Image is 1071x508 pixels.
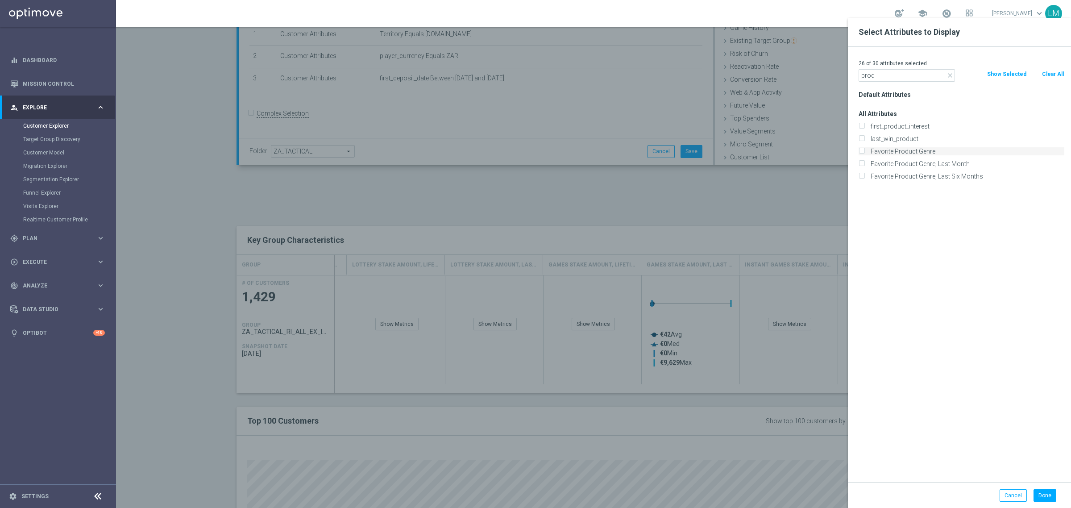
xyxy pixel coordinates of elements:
[23,72,105,96] a: Mission Control
[10,305,96,313] div: Data Studio
[23,162,93,170] a: Migration Explorer
[1034,489,1056,502] button: Done
[859,27,1060,37] h2: Select Attributes to Display
[93,330,105,336] div: +10
[10,329,18,337] i: lightbulb
[23,149,93,156] a: Customer Model
[23,321,93,345] a: Optibot
[23,136,93,143] a: Target Group Discovery
[10,235,105,242] button: gps_fixed Plan keyboard_arrow_right
[10,234,18,242] i: gps_fixed
[23,216,93,223] a: Realtime Customer Profile
[10,258,96,266] div: Execute
[859,69,955,82] input: Search
[859,60,1064,67] p: 26 of 30 attributes selected
[10,104,105,111] button: person_search Explore keyboard_arrow_right
[10,48,105,72] div: Dashboard
[23,189,93,196] a: Funnel Explorer
[1034,8,1044,18] span: keyboard_arrow_down
[10,104,18,112] i: person_search
[23,48,105,72] a: Dashboard
[10,72,105,96] div: Mission Control
[991,7,1045,20] a: [PERSON_NAME]keyboard_arrow_down
[23,122,93,129] a: Customer Explorer
[868,160,1064,168] label: Favorite Product Genre, Last Month
[9,492,17,500] i: settings
[23,105,96,110] span: Explore
[23,133,115,146] div: Target Group Discovery
[96,103,105,112] i: keyboard_arrow_right
[23,259,96,265] span: Execute
[23,307,96,312] span: Data Studio
[23,213,115,226] div: Realtime Customer Profile
[868,172,1064,180] label: Favorite Product Genre, Last Six Months
[96,281,105,290] i: keyboard_arrow_right
[10,329,105,337] button: lightbulb Optibot +10
[23,200,115,213] div: Visits Explorer
[859,110,1064,118] h3: All Attributes
[10,282,105,289] button: track_changes Analyze keyboard_arrow_right
[10,282,96,290] div: Analyze
[1041,69,1065,79] button: Clear All
[10,321,105,345] div: Optibot
[1000,489,1027,502] button: Cancel
[10,56,18,64] i: equalizer
[946,72,954,79] i: close
[10,234,96,242] div: Plan
[10,282,18,290] i: track_changes
[986,69,1027,79] button: Show Selected
[96,258,105,266] i: keyboard_arrow_right
[10,258,105,266] button: play_circle_outline Execute keyboard_arrow_right
[10,104,96,112] div: Explore
[21,494,49,499] a: Settings
[10,57,105,64] button: equalizer Dashboard
[23,119,115,133] div: Customer Explorer
[868,147,1064,155] label: Favorite Product Genre
[23,186,115,200] div: Funnel Explorer
[23,203,93,210] a: Visits Explorer
[23,159,115,173] div: Migration Explorer
[23,146,115,159] div: Customer Model
[917,8,927,18] span: school
[23,176,93,183] a: Segmentation Explorer
[10,80,105,87] button: Mission Control
[23,236,96,241] span: Plan
[96,234,105,242] i: keyboard_arrow_right
[859,91,1064,99] h3: Default Attributes
[868,135,1064,143] label: last_win_product
[96,305,105,313] i: keyboard_arrow_right
[10,306,105,313] button: Data Studio keyboard_arrow_right
[1045,5,1062,22] div: LM
[10,258,18,266] i: play_circle_outline
[23,173,115,186] div: Segmentation Explorer
[868,122,1064,130] label: first_product_interest
[23,283,96,288] span: Analyze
